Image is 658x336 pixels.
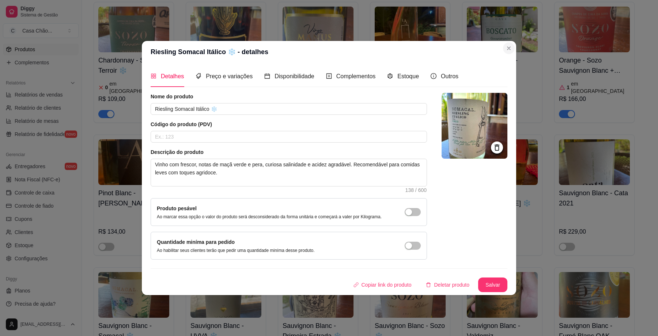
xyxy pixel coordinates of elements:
button: Close [503,42,515,54]
img: logo da loja [442,93,507,159]
textarea: Vinho com frescor, notas de maçã verde e pera, curiosa salinidade e acidez agradável. Recomendáve... [151,159,427,186]
header: Riesling Somacal Itálico ❄️ - detalhes [142,41,516,63]
span: Detalhes [161,73,184,79]
label: Produto pesável [157,205,197,211]
span: tags [196,73,201,79]
p: Ao habilitar seus clientes terão que pedir uma quantidade miníma desse produto. [157,248,315,253]
span: Complementos [336,73,376,79]
span: code-sandbox [387,73,393,79]
article: Nome do produto [151,93,427,100]
span: Disponibilidade [275,73,314,79]
input: Ex.: 123 [151,131,427,143]
label: Quantidade miníma para pedido [157,239,235,245]
span: Outros [441,73,458,79]
span: appstore [151,73,156,79]
button: Salvar [478,278,507,292]
button: deleteDeletar produto [420,278,475,292]
span: info-circle [431,73,436,79]
span: Estoque [397,73,419,79]
article: Código do produto (PDV) [151,121,427,128]
input: Ex.: Hamburguer de costela [151,103,427,115]
span: Preço e variações [206,73,253,79]
p: Ao marcar essa opção o valor do produto será desconsiderado da forma unitária e começará a valer ... [157,214,382,220]
button: Copiar link do produto [348,278,417,292]
article: Descrição do produto [151,148,427,156]
span: plus-square [326,73,332,79]
span: delete [426,282,431,287]
span: calendar [264,73,270,79]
